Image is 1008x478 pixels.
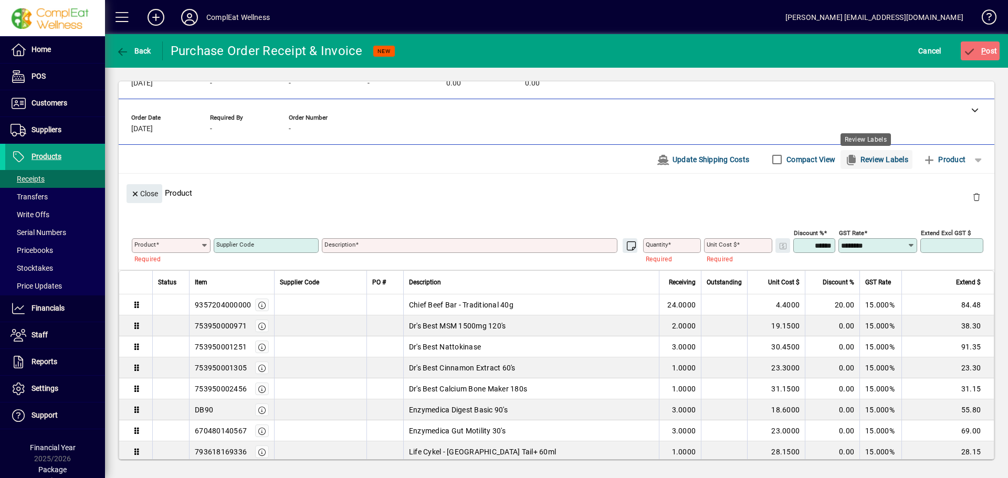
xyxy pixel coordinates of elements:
td: 15.000% [859,441,901,462]
div: Product [119,174,994,212]
a: Stocktakes [5,259,105,277]
td: Enzymedica Gut Motility 30's [403,420,659,441]
span: Supplier Code [280,277,319,288]
td: 15.000% [859,357,901,378]
span: 3.0000 [672,405,696,415]
a: Pricebooks [5,241,105,259]
td: Dr's Best Cinnamon Extract 60's [403,357,659,378]
span: NEW [377,48,391,55]
mat-error: Required [134,253,202,264]
span: Review Labels [845,151,908,168]
span: Staff [31,331,48,339]
a: POS [5,63,105,90]
span: P [981,47,986,55]
td: Dr's Best MSM 1500mg 120's [403,315,659,336]
td: 0.00 [805,420,859,441]
span: 1.0000 [672,363,696,373]
span: Receiving [669,277,696,288]
span: Reports [31,357,57,366]
span: 31.1500 [771,384,800,394]
span: Write Offs [10,210,49,219]
span: GST Rate [865,277,891,288]
app-page-header-button: Back [105,41,163,60]
span: 23.0000 [771,426,800,436]
td: 15.000% [859,420,901,441]
a: Transfers [5,188,105,206]
a: Knowledge Base [974,2,995,36]
mat-label: Description [324,241,355,248]
span: Price Updates [10,282,62,290]
mat-label: GST rate [839,229,864,237]
mat-label: Quantity [646,241,668,248]
mat-label: Product [134,241,156,248]
span: Financials [31,304,65,312]
span: 0.00 [446,79,461,88]
span: Settings [31,384,58,392]
a: Reports [5,349,105,375]
button: Post [961,41,1000,60]
td: 0.00 [805,441,859,462]
td: 20.00 [805,294,859,315]
td: 0.00 [805,357,859,378]
div: 753950002456 [195,384,247,394]
td: Dr's Best Nattokinase [403,336,659,357]
td: 31.15 [901,378,994,399]
span: Support [31,411,58,419]
span: PO # [372,277,386,288]
span: 1.0000 [672,447,696,457]
button: Back [113,41,154,60]
td: 15.000% [859,294,901,315]
td: 91.35 [901,336,994,357]
span: - [289,79,291,88]
td: 15.000% [859,315,901,336]
div: ComplEat Wellness [206,9,270,26]
button: Delete [964,184,989,209]
span: 3.0000 [672,426,696,436]
td: 0.00 [805,378,859,399]
span: ost [963,47,997,55]
a: Suppliers [5,117,105,143]
td: Life Cykel - [GEOGRAPHIC_DATA] Tail+ 60ml [403,441,659,462]
span: 28.1500 [771,447,800,457]
span: Unit Cost $ [768,277,800,288]
span: 3.0000 [672,342,696,352]
td: 15.000% [859,399,901,420]
div: DB90 [195,405,213,415]
a: Support [5,402,105,429]
div: 753950001305 [195,363,247,373]
a: Staff [5,322,105,348]
button: Review Labels [841,150,912,169]
span: [DATE] [131,79,153,88]
span: - [289,125,291,133]
a: Financials [5,295,105,322]
span: Financial Year [30,443,76,452]
label: Compact View [784,154,835,165]
button: Close [127,184,162,203]
span: POS [31,72,46,80]
span: - [210,79,212,88]
td: Dr's Best Calcium Bone Maker 180s [403,378,659,399]
span: 0.00 [525,79,540,88]
span: 4.4000 [776,300,800,310]
td: 69.00 [901,420,994,441]
div: [PERSON_NAME] [EMAIL_ADDRESS][DOMAIN_NAME] [785,9,963,26]
span: Suppliers [31,125,61,134]
td: 0.00 [805,315,859,336]
span: 19.1500 [771,321,800,331]
a: Write Offs [5,206,105,224]
span: Update Shipping Costs [657,151,749,168]
span: Discount % [823,277,854,288]
button: Add [139,8,173,27]
button: Profile [173,8,206,27]
span: Customers [31,99,67,107]
a: Home [5,37,105,63]
span: Close [131,185,158,203]
td: 0.00 [805,336,859,357]
a: Settings [5,376,105,402]
a: Receipts [5,170,105,188]
div: Review Labels [841,133,891,146]
div: 670480140567 [195,426,247,436]
span: 23.3000 [771,363,800,373]
span: [DATE] [131,125,153,133]
span: Item [195,277,207,288]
